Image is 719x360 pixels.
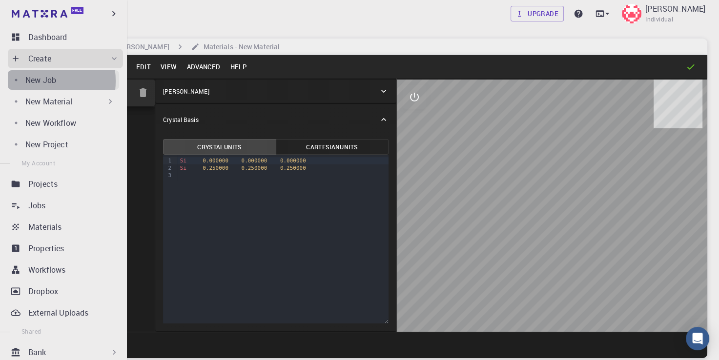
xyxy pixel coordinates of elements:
[155,104,396,135] div: Crystal Basis
[180,158,186,164] span: Si
[25,117,76,129] p: New Workflow
[8,281,123,301] a: Dropbox
[225,59,251,75] button: Help
[8,27,123,47] a: Dashboard
[25,139,68,150] p: New Project
[8,92,119,111] div: New Material
[241,158,267,164] span: 0.000000
[28,221,62,233] p: Materials
[686,327,709,350] div: Open Intercom Messenger
[163,87,209,96] p: [PERSON_NAME]
[203,165,228,171] span: 0.250000
[8,239,123,258] a: Properties
[8,260,123,280] a: Workflows
[156,59,182,75] button: View
[182,59,225,75] button: Advanced
[622,4,641,23] img: Dr Anjani Kumar Pandey
[645,3,705,15] p: [PERSON_NAME]
[511,6,564,21] a: Upgrade
[28,53,51,64] p: Create
[12,10,67,18] img: logo
[163,115,198,124] p: Crystal Basis
[25,96,72,107] p: New Material
[28,31,67,43] p: Dashboard
[8,49,123,68] div: Create
[8,135,119,154] a: New Project
[163,172,173,179] div: 3
[21,159,55,167] span: My Account
[280,158,306,164] span: 0.000000
[280,165,306,171] span: 0.250000
[28,200,46,211] p: Jobs
[28,242,64,254] p: Properties
[8,70,119,90] a: New Job
[276,139,389,155] button: CartesianUnits
[131,59,156,75] button: Edit
[8,174,123,194] a: Projects
[180,165,186,171] span: Si
[8,196,123,215] a: Jobs
[28,346,46,358] p: Bank
[200,41,280,52] h6: Materials - New Material
[8,217,123,237] a: Materials
[241,165,267,171] span: 0.250000
[49,41,282,52] nav: breadcrumb
[21,327,41,335] span: Shared
[163,157,173,164] div: 1
[20,7,55,16] span: Support
[28,178,58,190] p: Projects
[163,164,173,172] div: 2
[8,303,123,322] a: External Uploads
[28,264,65,276] p: Workflows
[203,158,228,164] span: 0.000000
[155,80,396,103] div: [PERSON_NAME]
[163,139,276,155] button: CrystalUnits
[8,113,119,133] a: New Workflow
[112,41,169,52] h6: [PERSON_NAME]
[28,285,58,297] p: Dropbox
[28,307,88,319] p: External Uploads
[645,15,673,24] span: Individual
[25,74,56,86] p: New Job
